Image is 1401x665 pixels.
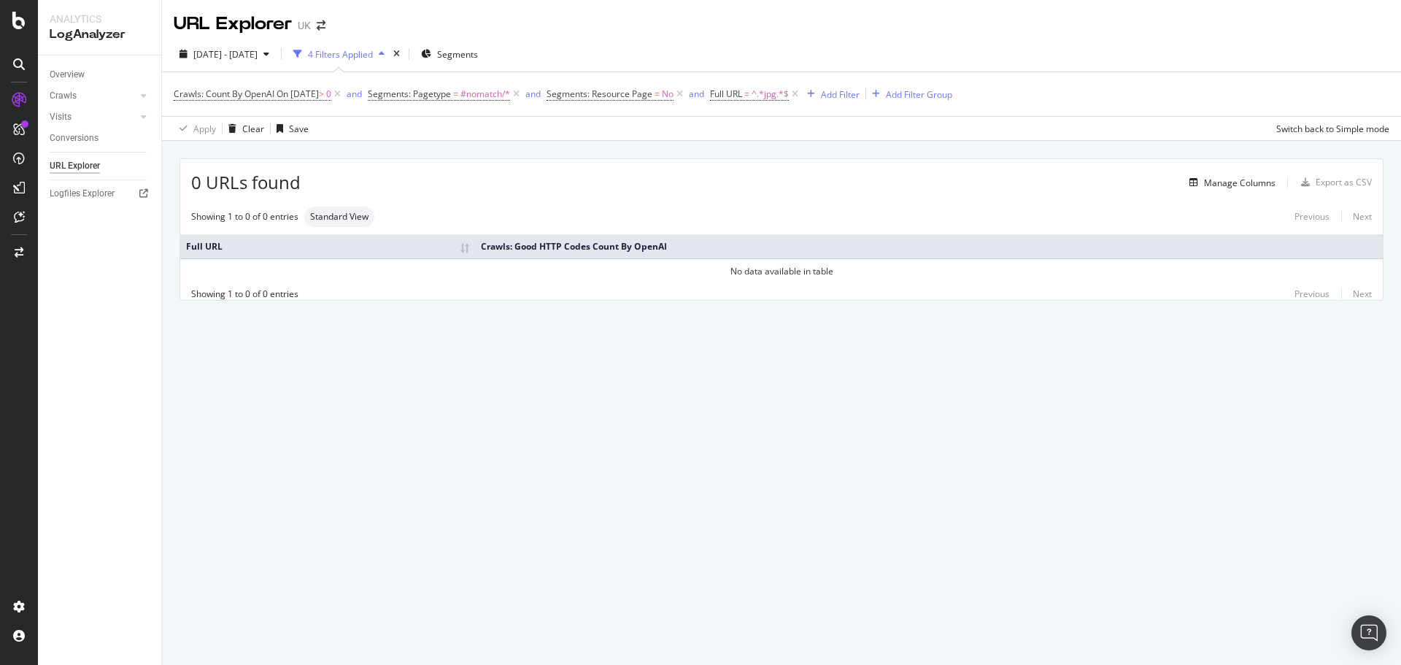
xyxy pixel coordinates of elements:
div: arrow-right-arrow-left [317,20,325,31]
span: 0 URLs found [191,170,301,195]
span: > [319,88,324,100]
button: Add Filter Group [866,85,952,103]
th: Crawls: Good HTTP Codes Count By OpenAI [475,234,1383,258]
div: URL Explorer [174,12,292,36]
td: No data available in table [180,258,1383,283]
div: Showing 1 to 0 of 0 entries [191,288,298,300]
span: Segments: Pagetype [368,88,451,100]
a: URL Explorer [50,158,151,174]
div: URL Explorer [50,158,100,174]
button: Clear [223,117,264,140]
span: #nomatch/* [460,84,510,104]
a: Overview [50,67,151,82]
div: and [689,88,704,100]
button: [DATE] - [DATE] [174,42,275,66]
span: Standard View [310,212,368,221]
div: Manage Columns [1204,177,1275,189]
span: = [453,88,458,100]
button: and [347,87,362,101]
span: 0 [326,84,331,104]
div: Conversions [50,131,99,146]
button: 4 Filters Applied [287,42,390,66]
div: times [390,47,403,61]
div: Crawls [50,88,77,104]
div: Export as CSV [1316,176,1372,188]
th: Full URL: activate to sort column ascending [180,234,475,258]
span: [DATE] - [DATE] [193,48,258,61]
div: and [525,88,541,100]
div: LogAnalyzer [50,26,150,43]
div: Open Intercom Messenger [1351,615,1386,650]
div: Visits [50,109,72,125]
button: Save [271,117,309,140]
button: Manage Columns [1184,174,1275,191]
span: Full URL [710,88,742,100]
div: Clear [242,123,264,135]
a: Crawls [50,88,136,104]
button: Segments [415,42,484,66]
span: Crawls: Count By OpenAI [174,88,274,100]
div: neutral label [304,207,374,227]
span: On [DATE] [277,88,319,100]
div: Showing 1 to 0 of 0 entries [191,210,298,223]
div: Switch back to Simple mode [1276,123,1389,135]
span: No [662,84,674,104]
a: Visits [50,109,136,125]
a: Logfiles Explorer [50,186,151,201]
div: Add Filter [821,88,860,101]
button: Add Filter [801,85,860,103]
button: and [525,87,541,101]
span: = [744,88,749,100]
span: Segments [437,48,478,61]
span: Segments: Resource Page [547,88,652,100]
div: 4 Filters Applied [308,48,373,61]
div: UK [298,18,311,33]
span: = [655,88,660,100]
div: Logfiles Explorer [50,186,115,201]
button: Switch back to Simple mode [1270,117,1389,140]
button: Export as CSV [1295,171,1372,194]
div: Add Filter Group [886,88,952,101]
div: Overview [50,67,85,82]
button: Apply [174,117,216,140]
a: Conversions [50,131,151,146]
div: Save [289,123,309,135]
div: Apply [193,123,216,135]
button: and [689,87,704,101]
div: Analytics [50,12,150,26]
div: and [347,88,362,100]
